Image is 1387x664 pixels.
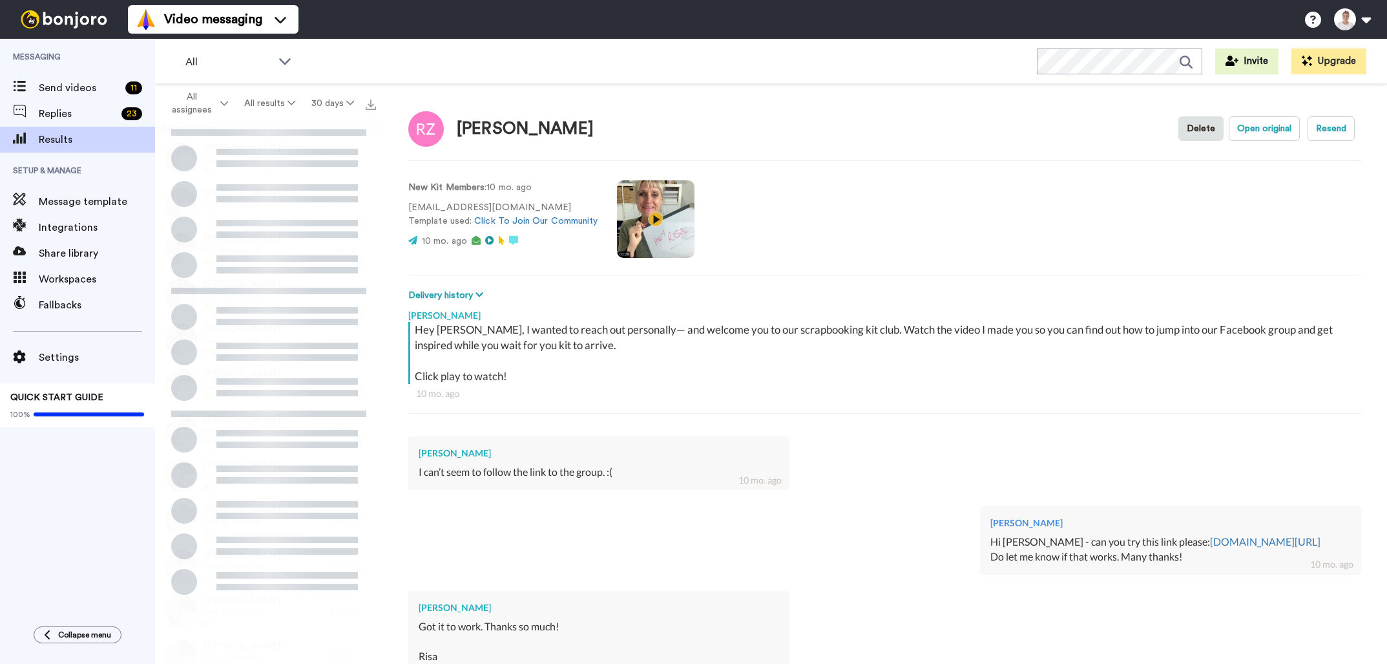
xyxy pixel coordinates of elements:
[990,517,1351,530] div: [PERSON_NAME]
[422,237,467,246] span: 10 mo. ago
[203,413,280,426] span: [PERSON_NAME]
[10,409,30,420] span: 100%
[165,323,197,356] img: 869d77e3-0dad-40c9-8bcc-08e71525a08d-thumb.jpg
[203,368,280,381] span: [PERSON_NAME]
[155,226,382,272] a: [PERSON_NAME]New kit member[DATE]
[155,181,382,226] a: [PERSON_NAME]New kit member[DATE]
[408,201,598,228] p: [EMAIL_ADDRESS][DOMAIN_NAME] Template used:
[39,106,116,122] span: Replies
[203,323,280,336] span: [PERSON_NAME]
[155,588,382,634] a: [PERSON_NAME]New kit member[DATE]
[203,426,280,436] span: New kit member
[415,322,1358,384] div: Hey [PERSON_NAME], I wanted to reach out personally— and welcome you to our scrapbooking kit club...
[1215,48,1278,74] button: Invite
[419,601,779,614] div: [PERSON_NAME]
[10,393,103,402] span: QUICK START GUIDE
[331,470,376,480] div: [DATE]
[155,543,382,588] a: [PERSON_NAME]New kit member[DATE]
[738,474,782,487] div: 10 mo. ago
[39,297,155,313] span: Fallbacks
[331,153,376,164] div: [DATE]
[203,290,280,301] span: New kit member
[990,550,1351,564] div: Do let me know if that works. Many thanks!
[203,458,280,471] span: [PERSON_NAME]
[331,561,376,571] div: [DATE]
[203,471,280,482] span: New kit member
[203,381,280,391] span: New kit member
[1310,558,1353,571] div: 10 mo. ago
[1291,48,1366,74] button: Upgrade
[331,606,376,616] div: [DATE]
[158,85,236,122] button: All assignees
[366,100,376,110] img: export.svg
[39,246,155,261] span: Share library
[165,233,197,265] img: 0b8c2e61-bc18-464e-b763-bc6dd45942be-thumb.jpg
[155,272,382,317] a: [PERSON_NAME]New kit member[DATE]
[1210,535,1320,548] a: [DOMAIN_NAME][URL]
[165,414,197,446] img: 55342163-fcf8-485d-8cb3-a4029d0a0851-thumb.jpg
[39,194,155,209] span: Message template
[203,517,280,527] span: New kit member
[408,183,485,192] strong: New Kit Members
[203,562,280,572] span: New kit member
[155,362,382,407] a: [PERSON_NAME]New kit member[DATE]
[39,132,155,147] span: Results
[165,504,197,537] img: ab3dd9c1-df52-430c-966f-06185a4a9723-thumb.jpg
[155,498,382,543] a: [PERSON_NAME]New kit member[DATE]
[408,303,1361,322] div: [PERSON_NAME]
[203,155,280,165] span: New kit member
[331,289,376,299] div: [DATE]
[203,639,280,652] span: [PERSON_NAME]
[203,504,280,517] span: [PERSON_NAME]
[203,232,280,245] span: [PERSON_NAME]
[362,94,380,113] button: Export all results that match these filters now.
[416,387,1353,400] div: 10 mo. ago
[165,595,197,627] img: 4c6bcbb9-3294-436a-989b-2c5580eaf7d5-thumb.jpg
[203,336,280,346] span: New kit member
[34,627,121,643] button: Collapse menu
[331,380,376,390] div: [DATE]
[331,425,376,435] div: [DATE]
[155,407,382,453] a: [PERSON_NAME]New kit member[DATE]
[39,272,155,287] span: Workspaces
[185,54,272,70] span: All
[990,535,1351,550] div: Hi [PERSON_NAME] - can you try this link please:
[419,465,779,480] div: I can’t seem to follow the link to the group. :(
[165,187,197,220] img: 9d78387d-8348-4829-b6c5-3e5044912de4-thumb.jpg
[155,123,382,136] div: Delivery History
[203,607,280,617] span: New kit member
[136,9,156,30] img: vm-color.svg
[165,459,197,491] img: 96181d89-4844-4924-a262-3bc3f3692e82-thumb.jpg
[408,288,487,303] button: Delivery history
[203,245,280,255] span: New kit member
[331,515,376,526] div: [DATE]
[155,317,382,362] a: [PERSON_NAME]New kit member[DATE]
[419,447,779,460] div: [PERSON_NAME]
[165,142,197,175] img: ba8bf19c-0815-4d8d-9bd5-e0bc1e123711-thumb.jpg
[203,277,280,290] span: [PERSON_NAME]
[203,652,280,663] span: New kit member
[408,111,444,147] img: Image of Risa Zimmer
[165,278,197,310] img: c7502191-ca9a-409f-9629-b2d5c99de4e1-thumb.jpg
[303,92,362,115] button: 30 days
[236,92,304,115] button: All results
[155,136,382,181] a: [PERSON_NAME]New kit member[DATE]
[203,200,280,210] span: New kit member
[39,220,155,235] span: Integrations
[155,453,382,498] a: [PERSON_NAME]New kit member[DATE]
[457,120,594,138] div: [PERSON_NAME]
[203,594,280,607] span: [PERSON_NAME]
[121,107,142,120] div: 23
[1308,116,1355,141] button: Resend
[125,81,142,94] div: 11
[203,187,280,200] span: [PERSON_NAME]
[203,142,280,155] span: [PERSON_NAME]
[1178,116,1224,141] button: Delete
[331,244,376,254] div: [DATE]
[165,550,197,582] img: 6c41e295-e160-42e2-b4f2-f39803a3f616-thumb.jpg
[331,198,376,209] div: [DATE]
[331,334,376,345] div: [DATE]
[203,549,280,562] span: [PERSON_NAME]
[39,350,155,365] span: Settings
